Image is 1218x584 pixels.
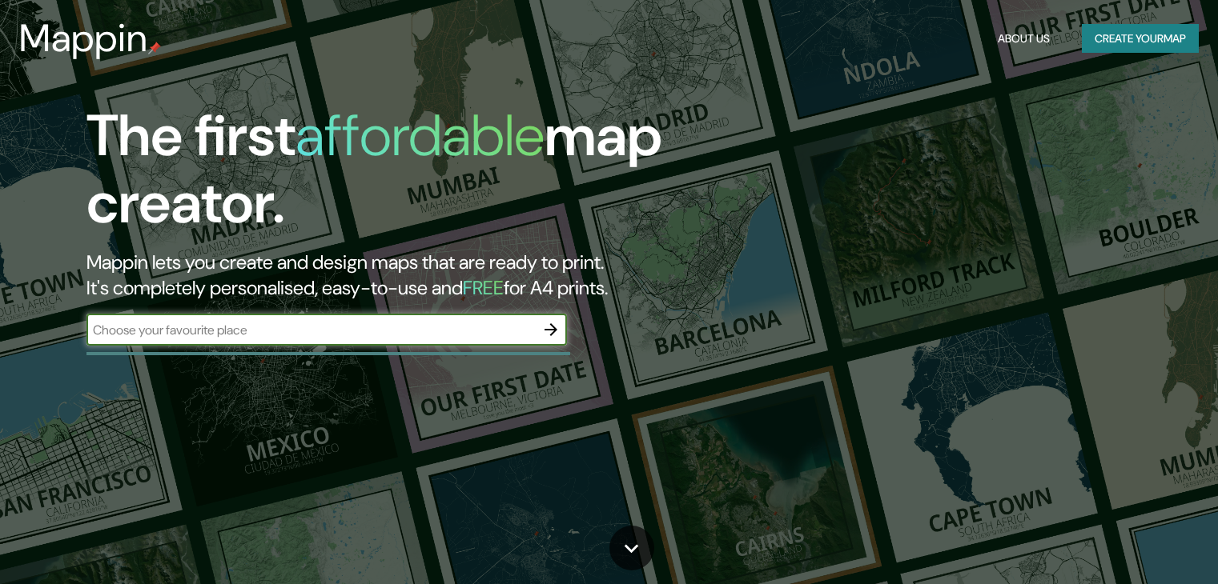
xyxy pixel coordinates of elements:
h3: Mappin [19,16,148,61]
button: Create yourmap [1082,24,1199,54]
img: mappin-pin [148,42,161,54]
input: Choose your favourite place [86,321,535,339]
button: About Us [991,24,1056,54]
h5: FREE [463,275,504,300]
h1: The first map creator. [86,102,696,250]
h1: affordable [295,98,545,173]
h2: Mappin lets you create and design maps that are ready to print. It's completely personalised, eas... [86,250,696,301]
